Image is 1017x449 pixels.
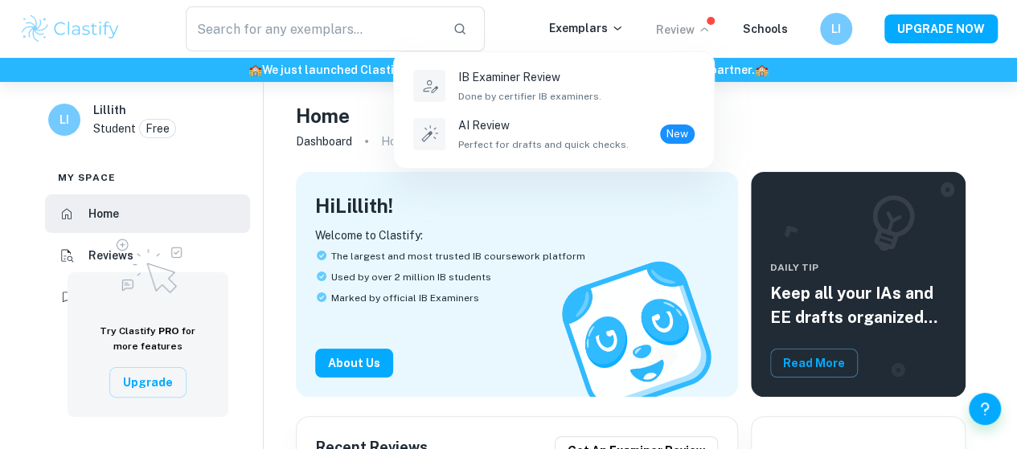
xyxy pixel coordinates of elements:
[458,89,601,104] span: Done by certifier IB examiners.
[458,137,629,152] span: Perfect for drafts and quick checks.
[410,65,698,107] a: IB Examiner ReviewDone by certifier IB examiners.
[660,126,695,142] span: New
[458,68,601,86] p: IB Examiner Review
[410,113,698,155] a: AI ReviewPerfect for drafts and quick checks.New
[458,116,629,134] p: AI Review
